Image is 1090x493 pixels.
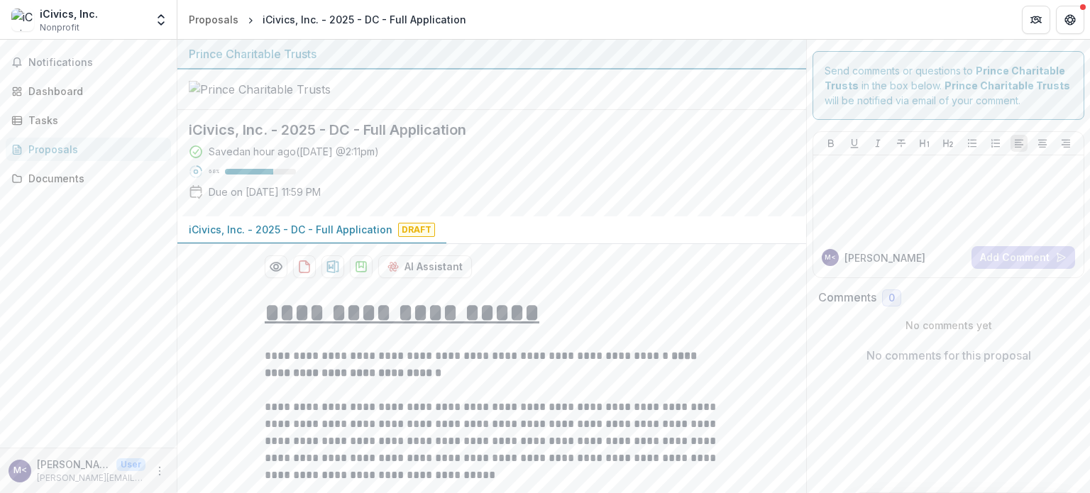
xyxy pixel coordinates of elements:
button: Preview e2fcab96-14c6-4a24-983f-925d49e9eb5b-0.pdf [265,255,287,278]
button: Open entity switcher [151,6,171,34]
div: Dashboard [28,84,160,99]
p: [PERSON_NAME] [844,250,925,265]
div: Send comments or questions to in the box below. will be notified via email of your comment. [813,51,1084,120]
img: Prince Charitable Trusts [189,81,331,98]
div: Prince Charitable Trusts [189,45,795,62]
p: [PERSON_NAME] <[PERSON_NAME][EMAIL_ADDRESS][PERSON_NAME][DOMAIN_NAME]> [37,457,111,472]
a: Dashboard [6,79,171,103]
button: Notifications [6,51,171,74]
button: Partners [1022,6,1050,34]
button: Heading 1 [916,135,933,152]
div: Proposals [189,12,238,27]
div: Proposals [28,142,160,157]
button: Align Right [1057,135,1074,152]
button: download-proposal [321,255,344,278]
span: Notifications [28,57,165,69]
a: Proposals [183,9,244,30]
p: No comments yet [818,318,1079,333]
button: Heading 2 [940,135,957,152]
button: Italicize [869,135,886,152]
a: Documents [6,167,171,190]
h2: iCivics, Inc. - 2025 - DC - Full Application [189,121,772,138]
strong: Prince Charitable Trusts [945,79,1070,92]
p: No comments for this proposal [866,347,1031,364]
p: iCivics, Inc. - 2025 - DC - Full Application [189,222,392,237]
p: Due on [DATE] 11:59 PM [209,184,321,199]
button: Underline [846,135,863,152]
button: Ordered List [987,135,1004,152]
button: download-proposal [293,255,316,278]
div: iCivics, Inc. [40,6,98,21]
nav: breadcrumb [183,9,472,30]
div: Tasks [28,113,160,128]
button: download-proposal [350,255,373,278]
button: Bullet List [964,135,981,152]
button: Bold [822,135,839,152]
p: 68 % [209,167,219,177]
button: AI Assistant [378,255,472,278]
button: Add Comment [971,246,1075,269]
h2: Comments [818,291,876,304]
span: Nonprofit [40,21,79,34]
p: [PERSON_NAME][EMAIL_ADDRESS][PERSON_NAME][DOMAIN_NAME] [37,472,145,484]
button: Get Help [1056,6,1084,34]
img: iCivics, Inc. [11,9,34,31]
button: Align Center [1034,135,1051,152]
button: Align Left [1011,135,1028,152]
button: Strike [893,135,910,152]
span: Draft [398,223,435,237]
div: Documents [28,171,160,186]
div: Saved an hour ago ( [DATE] @ 2:11pm ) [209,144,379,159]
span: 0 [888,292,895,304]
button: More [151,462,168,480]
a: Tasks [6,109,171,132]
div: Molly Morrison <molly.morrison@icivics.org> [13,466,27,475]
a: Proposals [6,138,171,161]
div: iCivics, Inc. - 2025 - DC - Full Application [263,12,466,27]
p: User [116,458,145,471]
div: Molly Morrison <molly.morrison@icivics.org> [825,254,836,261]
